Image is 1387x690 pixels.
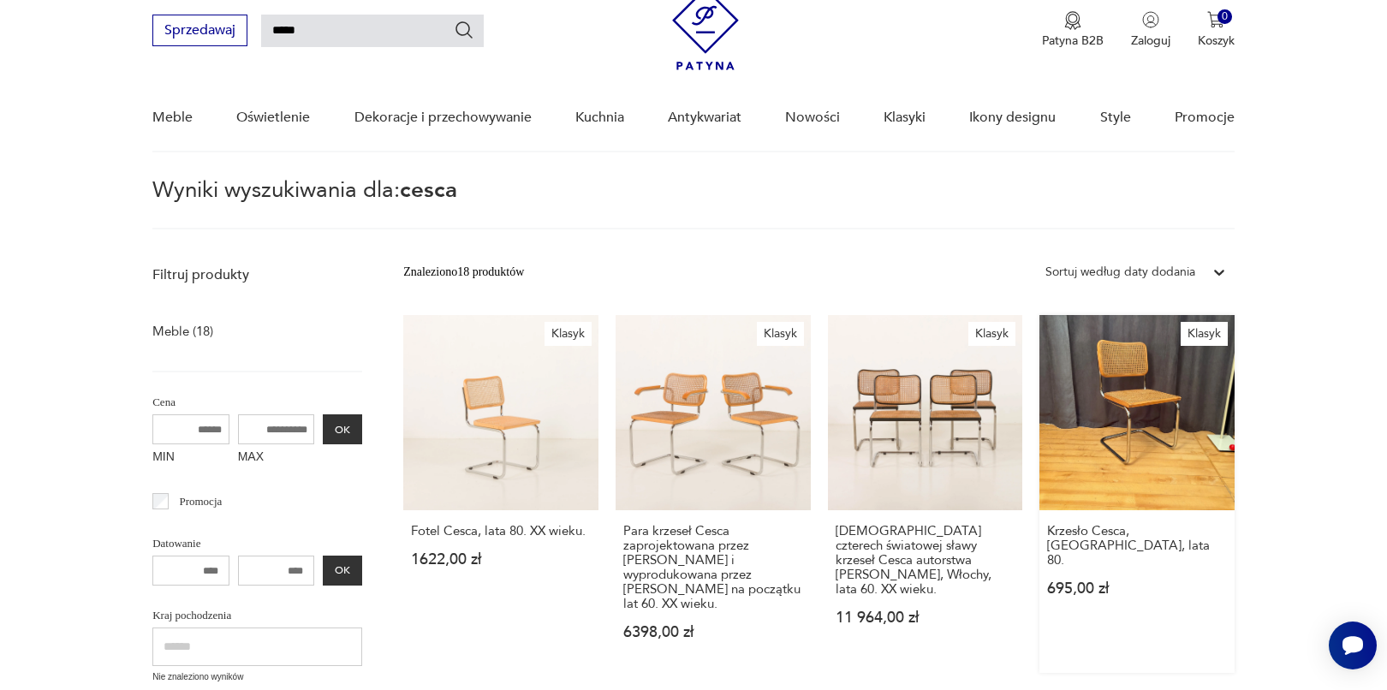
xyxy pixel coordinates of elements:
div: 0 [1217,9,1232,24]
button: OK [323,414,362,444]
span: cesca [400,175,457,205]
p: Promocja [179,492,222,511]
a: Antykwariat [668,85,741,151]
div: Znaleziono 18 produktów [403,263,524,282]
p: Zaloguj [1131,33,1170,49]
a: Meble (18) [152,319,213,343]
img: Ikona koszyka [1207,11,1224,28]
p: 695,00 zł [1047,581,1227,596]
a: Dekoracje i przechowywanie [354,85,532,151]
a: KlasykFotel Cesca, lata 80. XX wieku.Fotel Cesca, lata 80. XX wieku.1622,00 zł [403,315,598,673]
h3: [DEMOGRAPHIC_DATA] czterech światowej sławy krzeseł Cesca autorstwa [PERSON_NAME], Włochy, lata 6... [836,524,1015,597]
p: Kraj pochodzenia [152,606,362,625]
label: MAX [238,444,315,472]
a: Kuchnia [575,85,624,151]
p: Patyna B2B [1042,33,1104,49]
p: Wyniki wyszukiwania dla: [152,180,1235,229]
a: KlasykKrzesło Cesca, Włochy, lata 80.Krzesło Cesca, [GEOGRAPHIC_DATA], lata 80.695,00 zł [1039,315,1235,673]
iframe: Smartsupp widget button [1329,622,1377,669]
button: 0Koszyk [1198,11,1235,49]
a: Meble [152,85,193,151]
div: Sortuj według daty dodania [1045,263,1195,282]
button: Zaloguj [1131,11,1170,49]
p: 11 964,00 zł [836,610,1015,625]
button: Sprzedawaj [152,15,247,46]
a: Nowości [785,85,840,151]
a: Sprzedawaj [152,26,247,38]
a: Promocje [1175,85,1235,151]
p: 1622,00 zł [411,552,591,567]
p: Nie znaleziono wyników [152,670,362,684]
p: Cena [152,393,362,412]
p: Koszyk [1198,33,1235,49]
a: Style [1100,85,1131,151]
a: KlasykPara krzeseł Cesca zaprojektowana przez Marcela Breuera i wyprodukowana przez Gavinę na poc... [616,315,811,673]
label: MIN [152,444,229,472]
button: Szukaj [454,20,474,40]
img: Ikona medalu [1064,11,1081,30]
p: Datowanie [152,534,362,553]
h3: Para krzeseł Cesca zaprojektowana przez [PERSON_NAME] i wyprodukowana przez [PERSON_NAME] na pocz... [623,524,803,611]
p: Filtruj produkty [152,265,362,284]
button: OK [323,556,362,586]
h3: Fotel Cesca, lata 80. XX wieku. [411,524,591,538]
a: Oświetlenie [236,85,310,151]
a: Ikona medaluPatyna B2B [1042,11,1104,49]
img: Ikonka użytkownika [1142,11,1159,28]
h3: Krzesło Cesca, [GEOGRAPHIC_DATA], lata 80. [1047,524,1227,568]
a: Ikony designu [969,85,1056,151]
a: KlasykZestaw czterech światowej sławy krzeseł Cesca autorstwa Marcela Breuera, Włochy, lata 60. X... [828,315,1023,673]
button: Patyna B2B [1042,11,1104,49]
a: Klasyki [884,85,926,151]
p: 6398,00 zł [623,625,803,639]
